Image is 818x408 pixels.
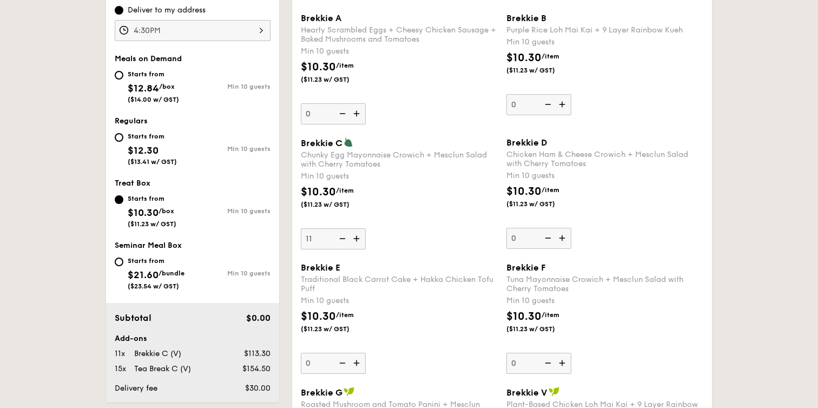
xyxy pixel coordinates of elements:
[349,103,366,124] img: icon-add.58712e84.svg
[115,6,123,15] input: Deliver to my address
[555,94,571,115] img: icon-add.58712e84.svg
[349,353,366,373] img: icon-add.58712e84.svg
[506,310,542,323] span: $10.30
[555,228,571,248] img: icon-add.58712e84.svg
[301,186,336,199] span: $10.30
[128,70,179,78] div: Starts from
[506,387,547,398] span: Brekkie V
[301,75,374,84] span: ($11.23 w/ GST)
[115,54,182,63] span: Meals on Demand
[301,262,340,273] span: Brekkie E
[542,52,559,60] span: /item
[110,364,130,374] div: 15x
[301,150,498,169] div: Chunky Egg Mayonnaise Crowich + Mesclun Salad with Cherry Tomatoes
[506,137,547,148] span: Brekkie D
[506,66,580,75] span: ($11.23 w/ GST)
[333,103,349,124] img: icon-reduce.1d2dbef1.svg
[506,228,571,249] input: Brekkie DChicken Ham & Cheese Crowich + Mesclun Salad with Cherry TomatoesMin 10 guests$10.30/ite...
[130,364,228,374] div: Tea Break C (V)
[506,325,580,333] span: ($11.23 w/ GST)
[128,220,176,228] span: ($11.23 w/ GST)
[301,200,374,209] span: ($11.23 w/ GST)
[115,384,157,393] span: Delivery fee
[128,194,176,203] div: Starts from
[193,83,271,90] div: Min 10 guests
[301,310,336,323] span: $10.30
[506,353,571,374] input: Brekkie FTuna Mayonnaise Crowich + Mesclun Salad with Cherry TomatoesMin 10 guests$10.30/item($11...
[159,83,175,90] span: /box
[539,353,555,373] img: icon-reduce.1d2dbef1.svg
[555,353,571,373] img: icon-add.58712e84.svg
[506,37,703,48] div: Min 10 guests
[506,150,703,168] div: Chicken Ham & Cheese Crowich + Mesclun Salad with Cherry Tomatoes
[128,82,159,94] span: $12.84
[539,228,555,248] img: icon-reduce.1d2dbef1.svg
[506,51,542,64] span: $10.30
[344,387,354,397] img: icon-vegan.f8ff3823.svg
[115,333,271,344] div: Add-ons
[301,171,498,182] div: Min 10 guests
[115,71,123,80] input: Starts from$12.84/box($14.00 w/ GST)Min 10 guests
[128,144,159,156] span: $12.30
[336,311,354,319] span: /item
[336,187,354,194] span: /item
[128,256,184,265] div: Starts from
[128,207,159,219] span: $10.30
[159,207,174,215] span: /box
[549,387,559,397] img: icon-vegan.f8ff3823.svg
[115,241,182,250] span: Seminar Meal Box
[193,207,271,215] div: Min 10 guests
[193,269,271,277] div: Min 10 guests
[542,311,559,319] span: /item
[242,364,271,373] span: $154.50
[506,170,703,181] div: Min 10 guests
[128,5,206,16] span: Deliver to my address
[115,20,271,41] input: Event time
[128,282,179,290] span: ($23.54 w/ GST)
[130,348,228,359] div: Brekkie C (V)
[159,269,184,277] span: /bundle
[506,13,546,23] span: Brekkie B
[301,295,498,306] div: Min 10 guests
[115,195,123,204] input: Starts from$10.30/box($11.23 w/ GST)Min 10 guests
[336,62,354,69] span: /item
[349,228,366,249] img: icon-add.58712e84.svg
[333,353,349,373] img: icon-reduce.1d2dbef1.svg
[301,275,498,293] div: Traditional Black Carrot Cake + Hakka Chicken Tofu Puff
[506,185,542,198] span: $10.30
[246,313,271,323] span: $0.00
[506,25,703,35] div: Purple Rice Loh Mai Kai + 9 Layer Rainbow Kueh
[301,61,336,74] span: $10.30
[115,313,151,323] span: Subtotal
[506,295,703,306] div: Min 10 guests
[244,349,271,358] span: $113.30
[128,158,177,166] span: ($13.41 w/ GST)
[301,228,366,249] input: Brekkie CChunky Egg Mayonnaise Crowich + Mesclun Salad with Cherry TomatoesMin 10 guests$10.30/it...
[301,13,341,23] span: Brekkie A
[333,228,349,249] img: icon-reduce.1d2dbef1.svg
[115,179,150,188] span: Treat Box
[506,200,580,208] span: ($11.23 w/ GST)
[115,116,148,126] span: Regulars
[506,262,546,273] span: Brekkie F
[506,94,571,115] input: Brekkie BPurple Rice Loh Mai Kai + 9 Layer Rainbow KuehMin 10 guests$10.30/item($11.23 w/ GST)
[539,94,555,115] img: icon-reduce.1d2dbef1.svg
[301,103,366,124] input: Brekkie AHearty Scrambled Eggs + Cheesy Chicken Sausage + Baked Mushrooms and TomatoesMin 10 gues...
[301,353,366,374] input: Brekkie ETraditional Black Carrot Cake + Hakka Chicken Tofu PuffMin 10 guests$10.30/item($11.23 w...
[301,138,342,148] span: Brekkie C
[344,137,353,147] img: icon-vegetarian.fe4039eb.svg
[128,132,177,141] div: Starts from
[128,269,159,281] span: $21.60
[542,186,559,194] span: /item
[110,348,130,359] div: 11x
[301,325,374,333] span: ($11.23 w/ GST)
[115,258,123,266] input: Starts from$21.60/bundle($23.54 w/ GST)Min 10 guests
[128,96,179,103] span: ($14.00 w/ GST)
[301,387,342,398] span: Brekkie G
[245,384,271,393] span: $30.00
[301,46,498,57] div: Min 10 guests
[301,25,498,44] div: Hearty Scrambled Eggs + Cheesy Chicken Sausage + Baked Mushrooms and Tomatoes
[115,133,123,142] input: Starts from$12.30($13.41 w/ GST)Min 10 guests
[193,145,271,153] div: Min 10 guests
[506,275,703,293] div: Tuna Mayonnaise Crowich + Mesclun Salad with Cherry Tomatoes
